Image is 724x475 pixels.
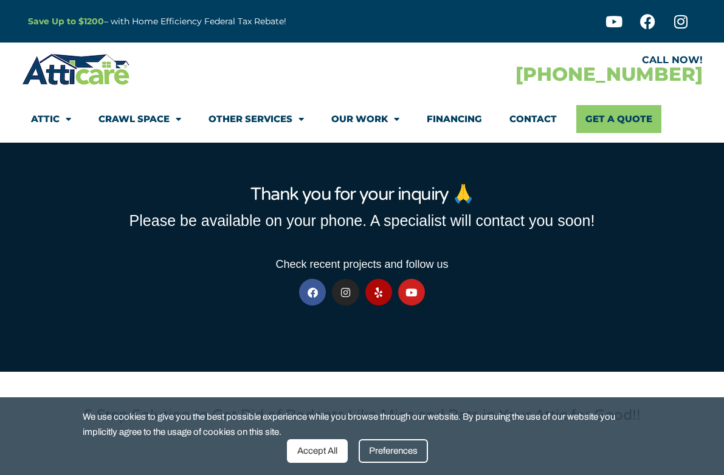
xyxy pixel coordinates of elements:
a: Financing [427,105,482,133]
p: – with Home Efficiency Federal Tax Rebate! [28,15,422,29]
h3: Please be available on your phone. A specialist will contact you soon! [28,213,697,228]
a: Get A Quote [576,105,661,133]
a: Crawl Space [98,105,181,133]
a: Other Services [209,105,304,133]
a: Our Work [331,105,399,133]
a: Contact [509,105,557,133]
h1: Thank you for your inquiry 🙏 [28,185,697,203]
span: We use cookies to give you the best possible experience while you browse through our website. By ... [83,409,633,439]
div: CALL NOW! [362,55,703,65]
div: Preferences [359,439,428,463]
nav: Menu [31,105,694,133]
h3: Check recent projects and follow us [28,259,697,270]
div: Accept All [287,439,348,463]
a: Save Up to $1200 [28,16,104,27]
a: Attic [31,105,71,133]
